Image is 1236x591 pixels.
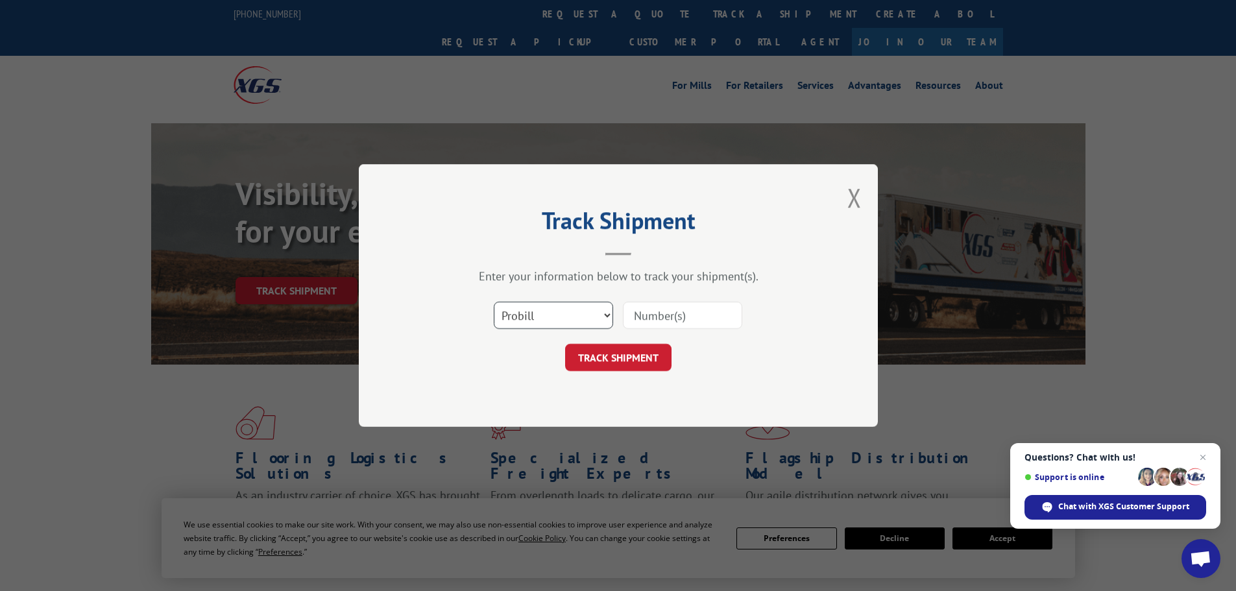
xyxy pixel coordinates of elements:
[1024,472,1133,482] span: Support is online
[623,302,742,329] input: Number(s)
[1024,452,1206,463] span: Questions? Chat with us!
[1058,501,1189,513] span: Chat with XGS Customer Support
[424,269,813,283] div: Enter your information below to track your shipment(s).
[424,211,813,236] h2: Track Shipment
[1195,450,1211,465] span: Close chat
[565,344,672,371] button: TRACK SHIPMENT
[1181,539,1220,578] div: Open chat
[1024,495,1206,520] div: Chat with XGS Customer Support
[847,180,862,215] button: Close modal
